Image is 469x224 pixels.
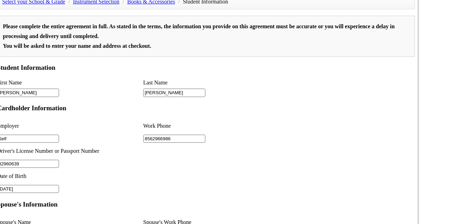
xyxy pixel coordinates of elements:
[143,118,290,134] li: Work Phone
[58,1,77,9] input: Page
[143,78,290,88] li: Last Name
[199,2,249,9] select: Zoom
[77,2,87,9] span: of 2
